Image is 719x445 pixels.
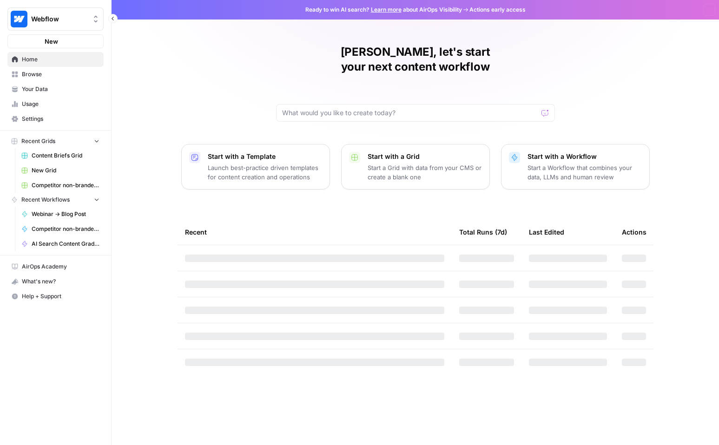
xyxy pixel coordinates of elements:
span: Recent Grids [21,137,55,145]
a: AI Search Content Grader [17,236,104,251]
div: Recent [185,219,444,245]
span: Browse [22,70,99,79]
span: Your Data [22,85,99,93]
button: Start with a TemplateLaunch best-practice driven templates for content creation and operations [181,144,330,190]
div: Actions [622,219,646,245]
a: AirOps Academy [7,259,104,274]
button: Start with a WorkflowStart a Workflow that combines your data, LLMs and human review [501,144,650,190]
a: Learn more [371,6,402,13]
a: Your Data [7,82,104,97]
a: Content Briefs Grid [17,148,104,163]
h1: [PERSON_NAME], let's start your next content workflow [276,45,555,74]
div: Total Runs (7d) [459,219,507,245]
a: Webinar -> Blog Post [17,207,104,222]
button: What's new? [7,274,104,289]
span: Actions early access [469,6,526,14]
p: Launch best-practice driven templates for content creation and operations [208,163,322,182]
span: Webinar -> Blog Post [32,210,99,218]
input: What would you like to create today? [282,108,538,118]
span: Ready to win AI search? about AirOps Visibility [305,6,462,14]
button: Recent Workflows [7,193,104,207]
span: AirOps Academy [22,262,99,271]
span: New [45,37,58,46]
span: AI Search Content Grader [32,240,99,248]
span: Competitor non-branded SEO Grid [32,181,99,190]
button: Workspace: Webflow [7,7,104,31]
p: Start with a Template [208,152,322,161]
span: Usage [22,100,99,108]
span: Competitor non-branded SEO [32,225,99,233]
p: Start with a Grid [368,152,482,161]
a: Usage [7,97,104,111]
img: Webflow Logo [11,11,27,27]
span: Settings [22,115,99,123]
button: Help + Support [7,289,104,304]
span: Home [22,55,99,64]
div: Last Edited [529,219,564,245]
a: Home [7,52,104,67]
a: Competitor non-branded SEO Grid [17,178,104,193]
a: New Grid [17,163,104,178]
div: What's new? [8,275,103,288]
a: Browse [7,67,104,82]
p: Start a Workflow that combines your data, LLMs and human review [528,163,642,182]
button: New [7,34,104,48]
span: Content Briefs Grid [32,151,99,160]
span: Webflow [31,14,87,24]
p: Start a Grid with data from your CMS or create a blank one [368,163,482,182]
span: Help + Support [22,292,99,301]
span: New Grid [32,166,99,175]
span: Recent Workflows [21,196,70,204]
p: Start with a Workflow [528,152,642,161]
button: Recent Grids [7,134,104,148]
a: Competitor non-branded SEO [17,222,104,236]
a: Settings [7,111,104,126]
button: Start with a GridStart a Grid with data from your CMS or create a blank one [341,144,490,190]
